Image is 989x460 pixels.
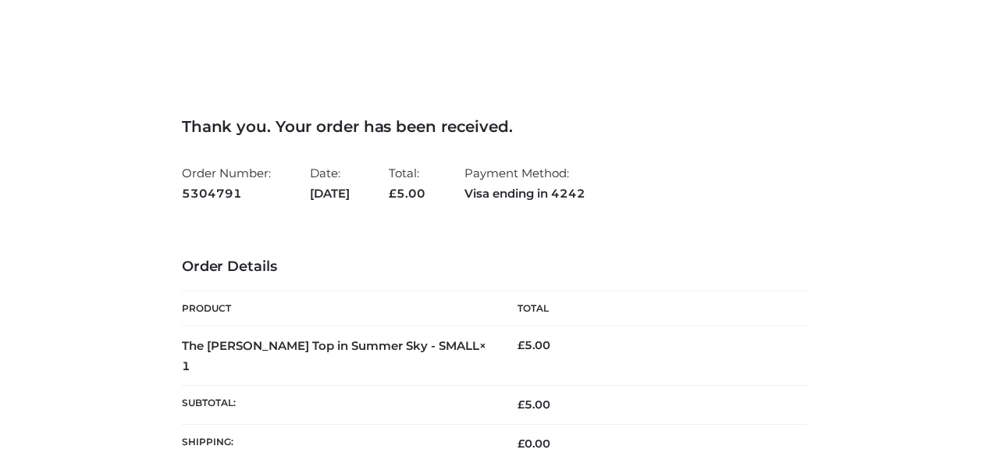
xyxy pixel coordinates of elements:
[310,184,350,204] strong: [DATE]
[518,437,550,451] bdi: 0.00
[518,338,525,352] span: £
[518,437,525,451] span: £
[518,398,525,412] span: £
[182,338,486,373] strong: The [PERSON_NAME] Top in Summer Sky - SMALL
[182,291,495,326] th: Product
[182,159,271,207] li: Order Number:
[464,184,585,204] strong: Visa ending in 4242
[182,184,271,204] strong: 5304791
[182,386,495,424] th: Subtotal:
[310,159,350,207] li: Date:
[182,117,807,136] h3: Thank you. Your order has been received.
[182,259,807,276] h3: Order Details
[389,186,425,201] span: 5.00
[518,338,550,352] bdi: 5.00
[518,398,550,412] span: 5.00
[182,338,486,373] strong: × 1
[464,159,585,207] li: Payment Method:
[494,291,807,326] th: Total
[389,186,397,201] span: £
[389,159,425,207] li: Total:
